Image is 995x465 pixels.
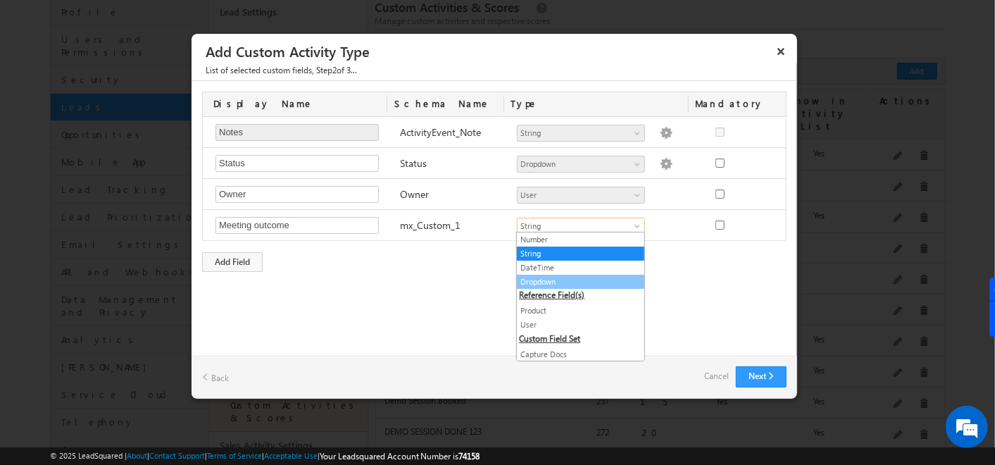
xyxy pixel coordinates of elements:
span: Your Leadsquared Account Number is [320,451,480,461]
span: List of selected custom fields [206,65,312,75]
span: Reference Field(s) [517,290,644,304]
a: DateTime [517,261,644,274]
div: Schema Name [387,92,504,116]
a: Capture Docs [517,348,644,361]
a: User [517,318,644,331]
img: d_60004797649_company_0_60004797649 [24,74,59,92]
div: Type [504,92,689,116]
span: 2 [332,65,337,75]
a: String [517,247,644,260]
a: Back [202,366,229,388]
div: Chat with us now [73,74,237,92]
span: String [518,220,632,232]
a: String [517,125,645,142]
a: Product [517,304,644,317]
div: Minimize live chat window [231,7,265,41]
a: Number [517,233,644,246]
label: Status [400,156,427,170]
span: String [518,127,632,139]
button: × [770,39,792,63]
img: Populate Options [660,158,672,170]
span: User [518,189,632,201]
h3: Add Custom Activity Type [206,39,792,63]
a: Cancel [704,366,729,386]
textarea: Type your message and hit 'Enter' [18,130,257,351]
span: © 2025 LeadSquared | | | | | [50,449,480,463]
label: ActivityEvent_Note [400,125,481,139]
span: Dropdown [518,158,632,170]
em: Start Chat [192,362,256,381]
label: Owner [400,187,429,201]
span: , Step of 3... [206,65,357,75]
div: Add Field [202,252,263,272]
input: Custom 1 [215,217,379,234]
a: About [127,451,147,460]
div: Mandatory [689,92,770,116]
span: 74158 [459,451,480,461]
img: Populate Options [660,127,672,139]
a: Dropdown [517,156,645,173]
ul: String [516,232,645,361]
a: Contact Support [149,451,205,460]
button: Next [736,366,787,387]
a: String [517,218,645,235]
label: mx_Custom_1 [400,218,461,232]
a: Terms of Service [207,451,262,460]
a: Dropdown [517,275,644,288]
div: Display Name [203,92,387,116]
span: Custom Field Set [517,333,644,347]
a: Acceptable Use [264,451,318,460]
a: User [517,187,645,204]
